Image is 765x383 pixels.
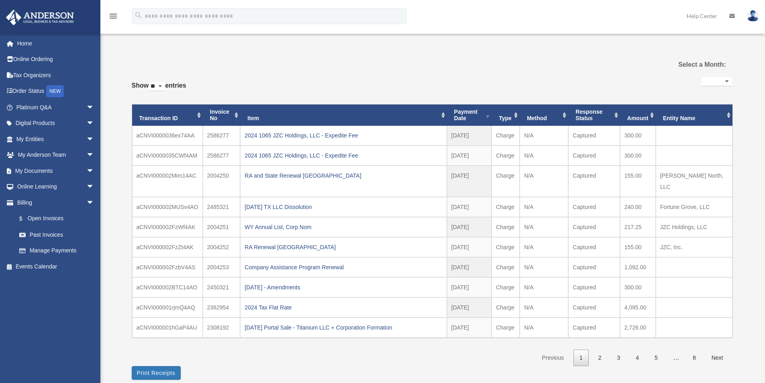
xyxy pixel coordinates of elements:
td: Captured [568,197,620,217]
td: N/A [520,257,568,277]
a: 2 [592,350,608,366]
span: arrow_drop_down [86,99,102,116]
td: JZC, Inc. [656,237,732,257]
div: [DATE] - Amendments [245,282,442,293]
div: 2024 Tax Flat Rate [245,302,442,313]
td: 2485321 [203,197,241,217]
td: aCNVI000002Mim14AC [132,166,203,197]
td: [DATE] [447,297,492,317]
td: Captured [568,166,620,197]
td: Captured [568,257,620,277]
td: 217.25 [620,217,656,237]
label: Show entries [132,80,186,99]
a: Tax Organizers [6,67,106,83]
td: 2004253 [203,257,241,277]
td: 240.00 [620,197,656,217]
td: [DATE] [447,197,492,217]
a: Next [706,350,729,366]
td: 155.00 [620,237,656,257]
td: N/A [520,197,568,217]
th: Type: activate to sort column ascending [492,104,520,126]
td: JZC Holdings, LLC [656,217,732,237]
td: 300.00 [620,145,656,166]
span: arrow_drop_down [86,115,102,132]
td: aCNVI000002FzZt4AK [132,237,203,257]
a: Previous [536,350,569,366]
span: arrow_drop_down [86,179,102,195]
a: My Entitiesarrow_drop_down [6,131,106,147]
th: Method: activate to sort column ascending [520,104,568,126]
th: Payment Date: activate to sort column ascending [447,104,492,126]
td: Captured [568,217,620,237]
a: Billingarrow_drop_down [6,195,106,211]
a: 8 [687,350,702,366]
td: [DATE] [447,237,492,257]
td: 2004250 [203,166,241,197]
td: 300.00 [620,277,656,297]
td: N/A [520,237,568,257]
a: Digital Productsarrow_drop_down [6,115,106,131]
td: aCNVI000002FzWf4AK [132,217,203,237]
td: Charge [492,197,520,217]
td: aCNVI000002FzbV4AS [132,257,203,277]
td: 2586277 [203,126,241,145]
td: 155.00 [620,166,656,197]
td: [DATE] [447,257,492,277]
a: Home [6,35,106,51]
label: Select a Month: [638,59,726,70]
td: aCNVI000001rjmQ4AQ [132,297,203,317]
td: Charge [492,126,520,145]
td: Charge [492,217,520,237]
td: 2,726.00 [620,317,656,338]
td: [PERSON_NAME] North, LLC [656,166,732,197]
th: Item: activate to sort column ascending [240,104,447,126]
td: N/A [520,166,568,197]
th: Invoice No: activate to sort column ascending [203,104,241,126]
a: My Documentsarrow_drop_down [6,163,106,179]
div: RA and State Renewal [GEOGRAPHIC_DATA] [245,170,442,181]
span: arrow_drop_down [86,195,102,211]
td: 1,092.00 [620,257,656,277]
td: Captured [568,297,620,317]
td: Captured [568,317,620,338]
a: Online Learningarrow_drop_down [6,179,106,195]
div: WY Annual List, Corp Nom [245,221,442,233]
td: Charge [492,277,520,297]
td: [DATE] [447,166,492,197]
th: Response Status: activate to sort column ascending [568,104,620,126]
i: menu [108,11,118,21]
td: 4,095.00 [620,297,656,317]
td: N/A [520,126,568,145]
div: 2024 1065 JZC Holdings, LLC - Expedite Fee [245,150,442,161]
span: … [667,354,686,361]
td: N/A [520,277,568,297]
a: $Open Invoices [11,211,106,227]
td: N/A [520,297,568,317]
a: Past Invoices [11,227,102,243]
img: User Pic [747,10,759,22]
div: NEW [46,85,64,97]
a: Events Calendar [6,258,106,274]
td: 2004251 [203,217,241,237]
th: Entity Name: activate to sort column ascending [656,104,732,126]
div: [DATE] Portal Sale - Titanium LLC + Corporation Formation [245,322,442,333]
td: [DATE] [447,126,492,145]
td: Captured [568,126,620,145]
td: [DATE] [447,317,492,338]
td: Charge [492,145,520,166]
a: 4 [630,350,645,366]
th: Transaction ID: activate to sort column ascending [132,104,203,126]
td: Captured [568,237,620,257]
th: Amount: activate to sort column ascending [620,104,656,126]
a: Manage Payments [11,243,106,259]
td: 2450321 [203,277,241,297]
td: N/A [520,217,568,237]
i: search [134,11,143,20]
span: arrow_drop_down [86,131,102,147]
td: Fortune Grove, LLC [656,197,732,217]
span: arrow_drop_down [86,163,102,179]
td: Captured [568,145,620,166]
select: Showentries [149,82,165,91]
div: RA Renewal [GEOGRAPHIC_DATA] [245,242,442,253]
div: Company Assistance Program Renewal [245,262,442,273]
